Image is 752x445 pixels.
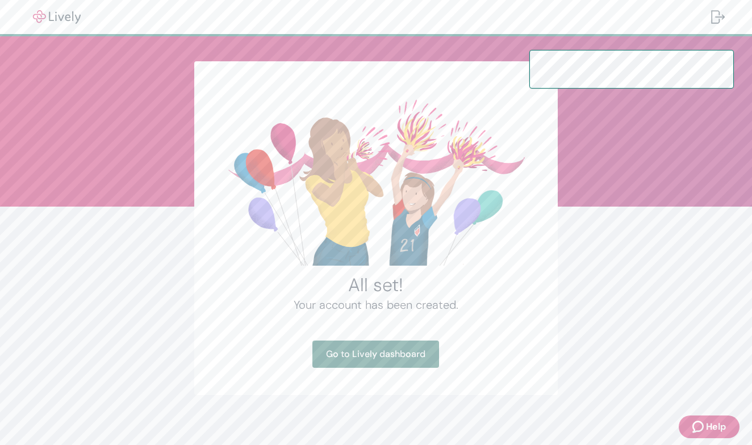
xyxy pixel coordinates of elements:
img: Lively [25,10,89,24]
button: Zendesk support iconHelp [679,415,740,438]
a: Go to Lively dashboard [312,341,439,368]
button: Log out [702,3,734,31]
h2: All set! [222,274,530,296]
span: Help [706,420,726,434]
svg: Zendesk support icon [692,420,706,434]
h4: Your account has been created. [222,296,530,313]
